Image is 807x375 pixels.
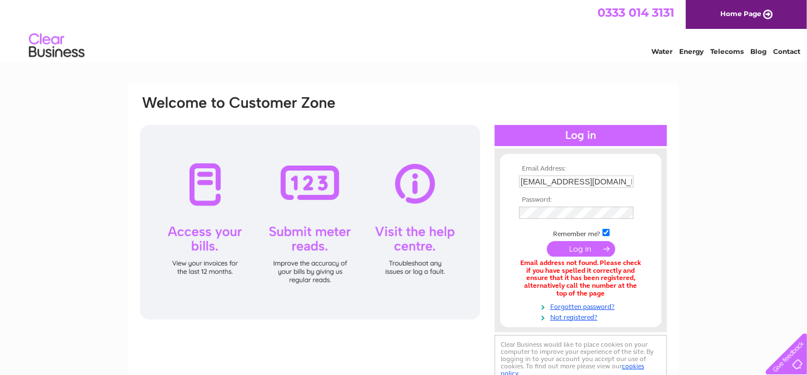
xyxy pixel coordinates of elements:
th: Password: [516,196,645,204]
a: Not registered? [519,311,645,322]
a: Blog [750,47,766,56]
img: logo.png [28,29,85,63]
a: Energy [679,47,704,56]
td: Remember me? [516,227,645,238]
th: Email Address: [516,165,645,173]
a: Telecoms [710,47,744,56]
a: Water [651,47,672,56]
div: Clear Business is a trading name of Verastar Limited (registered in [GEOGRAPHIC_DATA] No. 3667643... [142,6,667,54]
a: Forgotten password? [519,301,645,311]
input: Submit [547,241,615,257]
a: Contact [773,47,800,56]
a: 0333 014 3131 [597,6,674,19]
div: Email address not found. Please check if you have spelled it correctly and ensure that it has bee... [519,259,642,298]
